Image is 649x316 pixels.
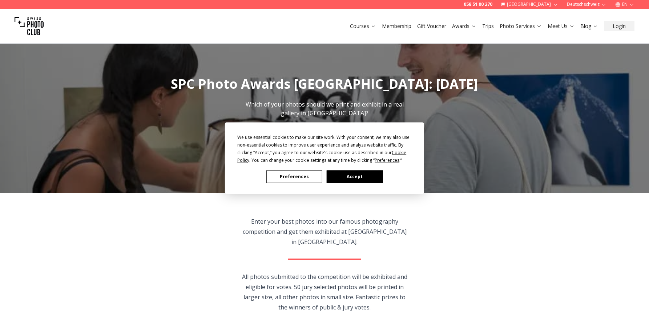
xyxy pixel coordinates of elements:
[225,122,424,194] div: Cookie Consent Prompt
[237,149,406,163] span: Cookie Policy
[266,170,322,183] button: Preferences
[237,133,412,164] div: We use essential cookies to make our site work. With your consent, we may also use non-essential ...
[375,157,399,163] span: Preferences
[327,170,383,183] button: Accept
